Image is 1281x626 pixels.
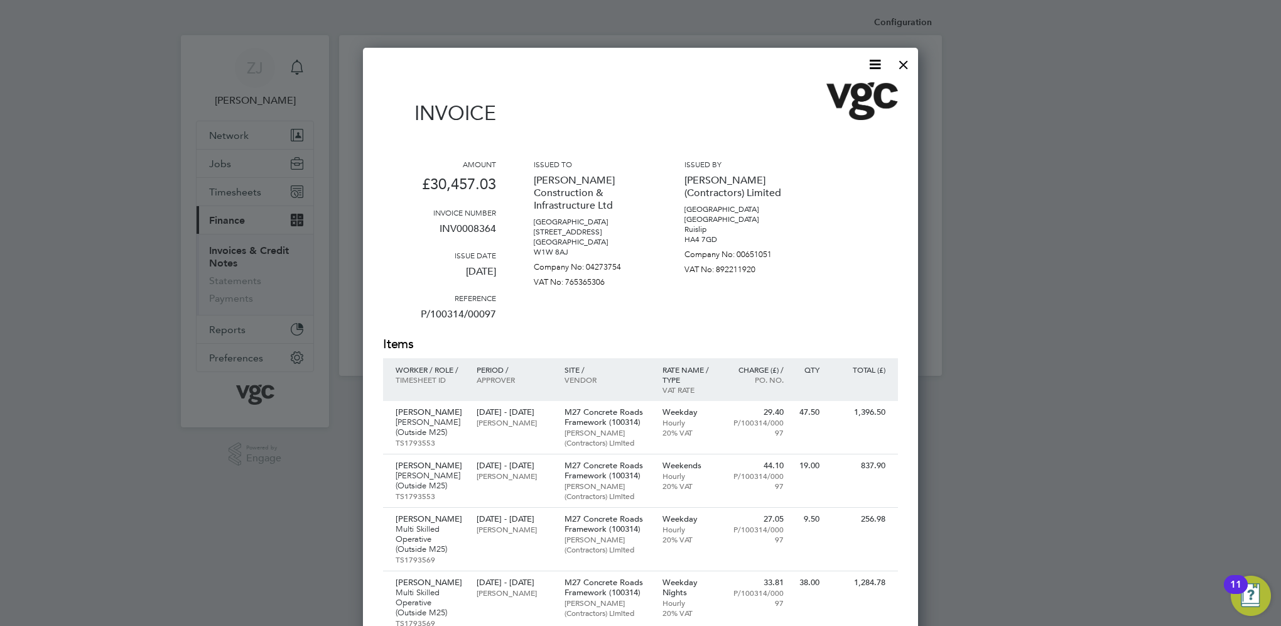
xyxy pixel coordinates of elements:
p: M27 Concrete Roads Framework (100314) [565,461,650,481]
p: [GEOGRAPHIC_DATA] [684,204,797,214]
button: Open Resource Center, 11 new notifications [1231,576,1271,616]
p: VAT No: 765365306 [534,272,647,287]
p: M27 Concrete Roads Framework (100314) [565,514,650,534]
p: Vendor [565,375,650,385]
p: [PERSON_NAME] [477,588,551,598]
p: Weekday [662,514,717,524]
p: Hourly [662,524,717,534]
p: [PERSON_NAME] (Contractors) Limited [684,169,797,204]
p: [PERSON_NAME] [396,514,464,524]
p: [DATE] - [DATE] [477,407,551,417]
p: 9.50 [796,514,819,524]
p: [GEOGRAPHIC_DATA] [684,214,797,224]
p: 20% VAT [662,534,717,544]
p: Total (£) [832,365,885,375]
h1: Invoice [383,101,496,125]
p: Ruislip [684,224,797,234]
p: 33.81 [729,578,784,588]
p: TS1793553 [396,491,464,501]
p: 256.98 [832,514,885,524]
p: P/100314/00097 [729,524,784,544]
p: HA4 7GD [684,234,797,244]
p: 29.40 [729,407,784,417]
p: Hourly [662,417,717,427]
p: P/100314/00097 [383,303,496,336]
p: 20% VAT [662,427,717,437]
p: £30,457.03 [383,169,496,207]
p: Hourly [662,471,717,481]
p: Weekends [662,461,717,471]
p: TS1793553 [396,437,464,448]
p: Period / [477,365,551,375]
p: Worker / Role / [396,365,464,375]
h3: Amount [383,159,496,169]
p: M27 Concrete Roads Framework (100314) [565,407,650,427]
p: [STREET_ADDRESS] [534,227,647,237]
p: Charge (£) / [729,365,784,375]
p: Multi Skilled Operative (Outside M25) [396,524,464,554]
p: [GEOGRAPHIC_DATA] [534,217,647,227]
p: QTY [796,365,819,375]
p: [PERSON_NAME] [396,407,464,417]
p: Po. No. [729,375,784,385]
p: [DATE] [383,260,496,293]
p: 1,396.50 [832,407,885,417]
p: 1,284.78 [832,578,885,588]
p: 20% VAT [662,481,717,491]
p: VAT No: 892211920 [684,260,797,275]
p: P/100314/00097 [729,417,784,437]
p: M27 Concrete Roads Framework (100314) [565,578,650,598]
p: Site / [565,365,650,375]
p: Weekday Nights [662,578,717,598]
p: [DATE] - [DATE] [477,514,551,524]
h3: Issue date [383,250,496,260]
p: INV0008364 [383,217,496,250]
p: [PERSON_NAME] (Outside M25) [396,417,464,437]
p: [PERSON_NAME] [396,461,464,471]
p: [PERSON_NAME] [477,417,551,427]
h3: Reference [383,293,496,303]
p: [PERSON_NAME] (Contractors) Limited [565,481,650,501]
p: [GEOGRAPHIC_DATA] [534,237,647,247]
h3: Invoice number [383,207,496,217]
p: Company No: 00651051 [684,244,797,260]
img: vgcgroup-logo-remittance.png [826,82,898,120]
p: [DATE] - [DATE] [477,578,551,588]
p: P/100314/00097 [729,471,784,491]
p: Multi Skilled Operative (Outside M25) [396,588,464,618]
p: W1W 8AJ [534,247,647,257]
div: 11 [1230,585,1241,601]
p: [PERSON_NAME] Construction & Infrastructure Ltd [534,169,647,217]
h3: Issued to [534,159,647,169]
p: [PERSON_NAME] (Contractors) Limited [565,427,650,448]
p: [DATE] - [DATE] [477,461,551,471]
p: 47.50 [796,407,819,417]
p: TS1793569 [396,554,464,564]
p: [PERSON_NAME] (Contractors) Limited [565,534,650,554]
p: Company No: 04273754 [534,257,647,272]
h2: Items [383,336,898,353]
p: [PERSON_NAME] [477,524,551,534]
p: Weekday [662,407,717,417]
p: [PERSON_NAME] [477,471,551,481]
p: [PERSON_NAME] (Contractors) Limited [565,598,650,618]
p: Rate name / type [662,365,717,385]
p: 837.90 [832,461,885,471]
p: Approver [477,375,551,385]
p: [PERSON_NAME] (Outside M25) [396,471,464,491]
p: VAT rate [662,385,717,395]
p: 19.00 [796,461,819,471]
p: 44.10 [729,461,784,471]
p: Timesheet ID [396,375,464,385]
h3: Issued by [684,159,797,169]
p: 27.05 [729,514,784,524]
p: 38.00 [796,578,819,588]
p: P/100314/00097 [729,588,784,608]
p: 20% VAT [662,608,717,618]
p: Hourly [662,598,717,608]
p: [PERSON_NAME] [396,578,464,588]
